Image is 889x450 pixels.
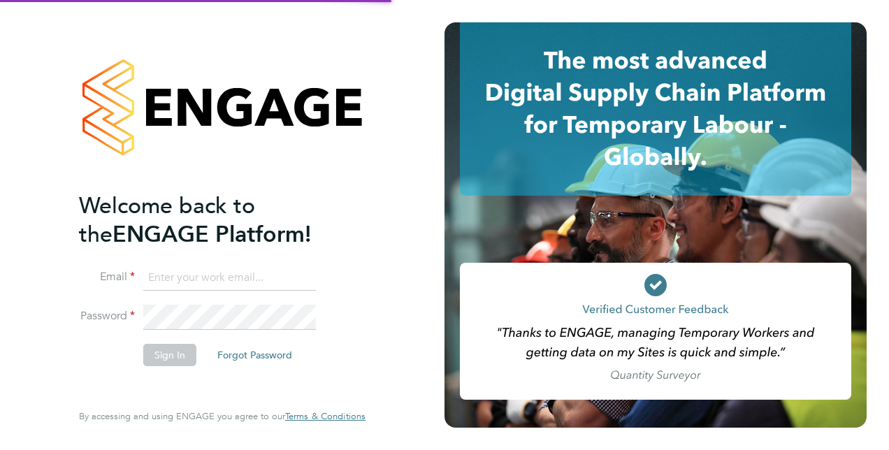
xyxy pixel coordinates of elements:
[285,410,366,422] span: Terms & Conditions
[79,191,352,249] h2: ENGAGE Platform!
[143,344,196,366] button: Sign In
[79,309,135,324] label: Password
[79,410,366,422] span: By accessing and using ENGAGE you agree to our
[285,411,366,422] a: Terms & Conditions
[143,266,316,291] input: Enter your work email...
[79,270,135,284] label: Email
[79,192,255,248] span: Welcome back to the
[206,344,303,366] button: Forgot Password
